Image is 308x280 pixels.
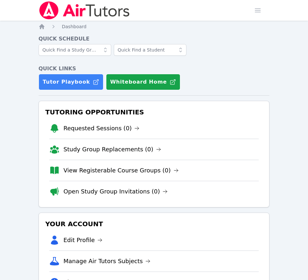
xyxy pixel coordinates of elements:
[62,24,87,29] span: Dashboard
[64,236,103,245] a: Edit Profile
[62,23,87,30] a: Dashboard
[106,74,180,90] button: Whiteboard Home
[44,218,264,230] h3: Your Account
[64,257,151,266] a: Manage Air Tutors Subjects
[39,23,270,30] nav: Breadcrumb
[39,44,111,56] input: Quick Find a Study Group
[64,187,168,196] a: Open Study Group Invitations (0)
[44,106,264,118] h3: Tutoring Opportunities
[64,124,140,133] a: Requested Sessions (0)
[39,35,270,43] h4: Quick Schedule
[64,145,161,154] a: Study Group Replacements (0)
[114,44,186,56] input: Quick Find a Student
[39,1,130,19] img: Air Tutors
[39,74,103,90] a: Tutor Playbook
[64,166,179,175] a: View Registerable Course Groups (0)
[39,65,270,73] h4: Quick Links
